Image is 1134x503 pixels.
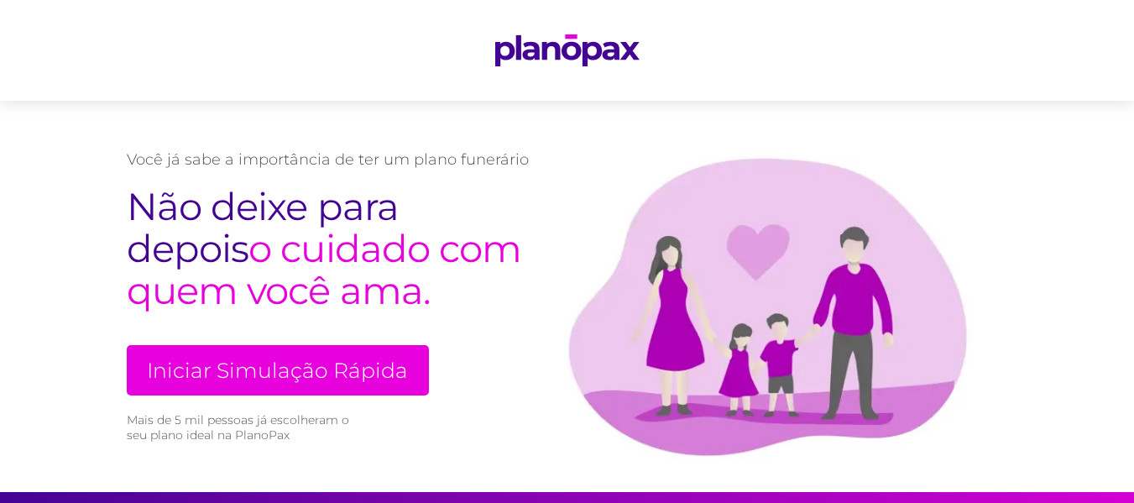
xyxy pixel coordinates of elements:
h2: o cuidado com quem você ama. [127,186,530,312]
span: Não deixe para depois [127,183,399,271]
p: Você já sabe a importância de ter um plano funerário [127,150,530,169]
a: Iniciar Simulação Rápida [127,345,429,396]
small: Mais de 5 mil pessoas já escolheram o seu plano ideal na PlanoPax [127,412,358,443]
img: family [530,134,1008,458]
